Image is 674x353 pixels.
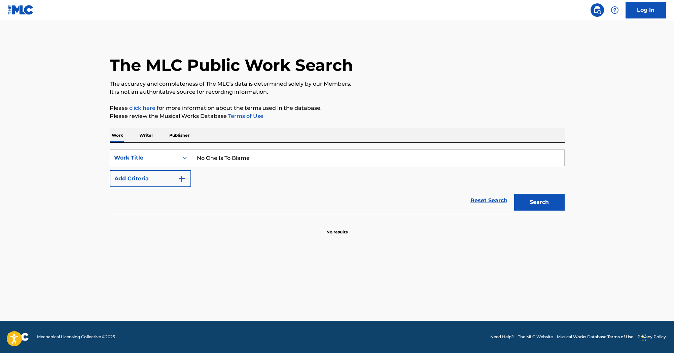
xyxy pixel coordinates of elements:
p: Publisher [167,128,191,142]
h1: The MLC Public Work Search [110,55,353,75]
img: logo [8,333,29,341]
a: The MLC Website [518,334,553,340]
p: Please for more information about the terms used in the database. [110,104,565,112]
div: Work Title [114,154,175,162]
a: Reset Search [467,193,511,208]
p: It is not an authoritative source for recording information. [110,88,565,96]
p: Writer [137,128,155,142]
a: Musical Works Database Terms of Use [557,334,633,340]
a: Privacy Policy [637,334,666,340]
p: Work [110,128,125,142]
form: Search Form [110,149,565,214]
div: Help [608,3,622,17]
div: Drag [642,327,646,348]
a: click here [129,105,155,111]
p: No results [326,221,348,235]
span: Mechanical Licensing Collective © 2025 [37,334,115,340]
a: Terms of Use [227,113,263,119]
button: Add Criteria [110,170,191,187]
iframe: Chat Widget [640,321,674,353]
img: 9d2ae6d4665cec9f34b9.svg [178,175,186,183]
a: Need Help? [490,334,514,340]
img: help [611,6,619,14]
p: The accuracy and completeness of The MLC's data is determined solely by our Members. [110,80,565,88]
img: MLC Logo [8,5,34,15]
a: Log In [626,2,666,18]
img: search [593,6,601,14]
p: Please review the Musical Works Database [110,112,565,120]
button: Search [514,194,565,211]
a: Public Search [591,3,604,17]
